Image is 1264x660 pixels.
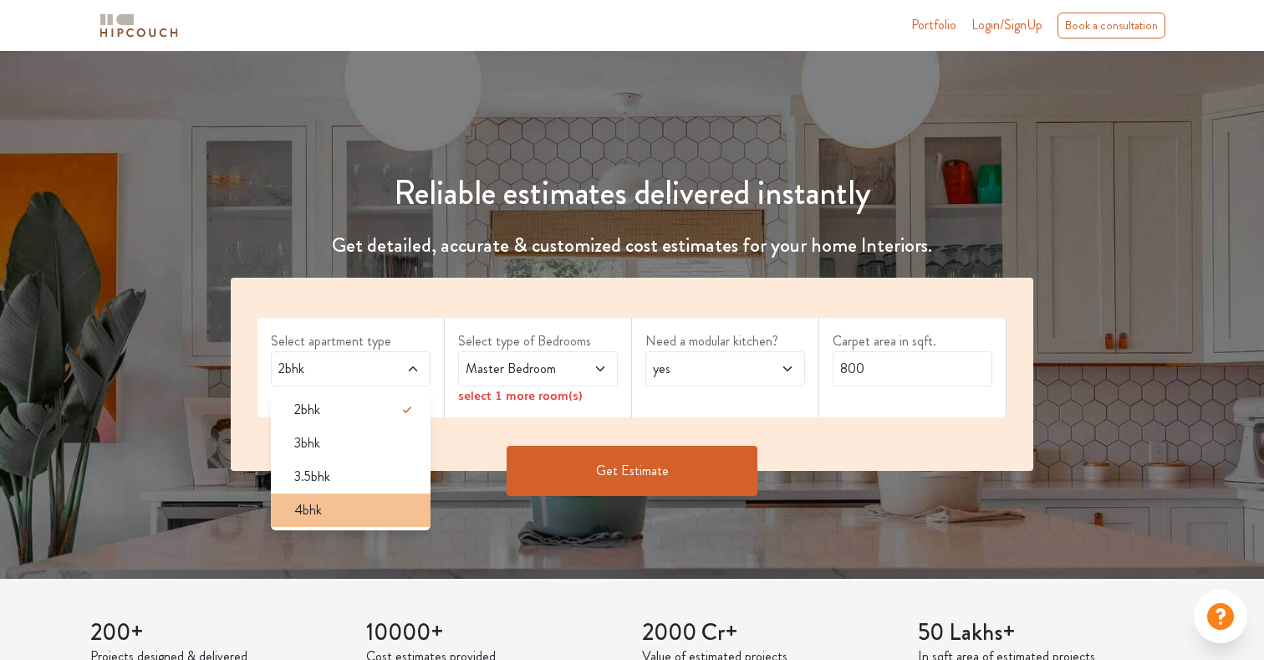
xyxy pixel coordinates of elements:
a: Portfolio [911,15,956,35]
h3: 200+ [90,619,346,647]
label: Carpet area in sqft. [833,331,992,351]
span: 2bhk [275,359,384,379]
label: Need a modular kitchen? [645,331,805,351]
span: yes [650,359,758,379]
span: Master Bedroom [462,359,571,379]
span: 4bhk [294,500,322,520]
label: Select type of Bedrooms [458,331,618,351]
div: select 1 more room(s) [458,386,618,404]
h3: 10000+ [366,619,622,647]
h4: Get detailed, accurate & customized cost estimates for your home Interiors. [221,233,1043,258]
span: Login/SignUp [971,15,1042,34]
h3: 50 Lakhs+ [918,619,1174,647]
h3: 2000 Cr+ [642,619,898,647]
h1: Reliable estimates delivered instantly [221,173,1043,213]
span: logo-horizontal.svg [97,7,181,44]
button: Get Estimate [507,446,757,496]
label: Select apartment type [271,331,431,351]
span: 3.5bhk [294,467,330,487]
img: logo-horizontal.svg [97,11,181,40]
span: 3bhk [294,433,320,453]
span: 2bhk [294,400,320,420]
div: Book a consultation [1058,13,1165,38]
input: Enter area sqft [833,351,992,386]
